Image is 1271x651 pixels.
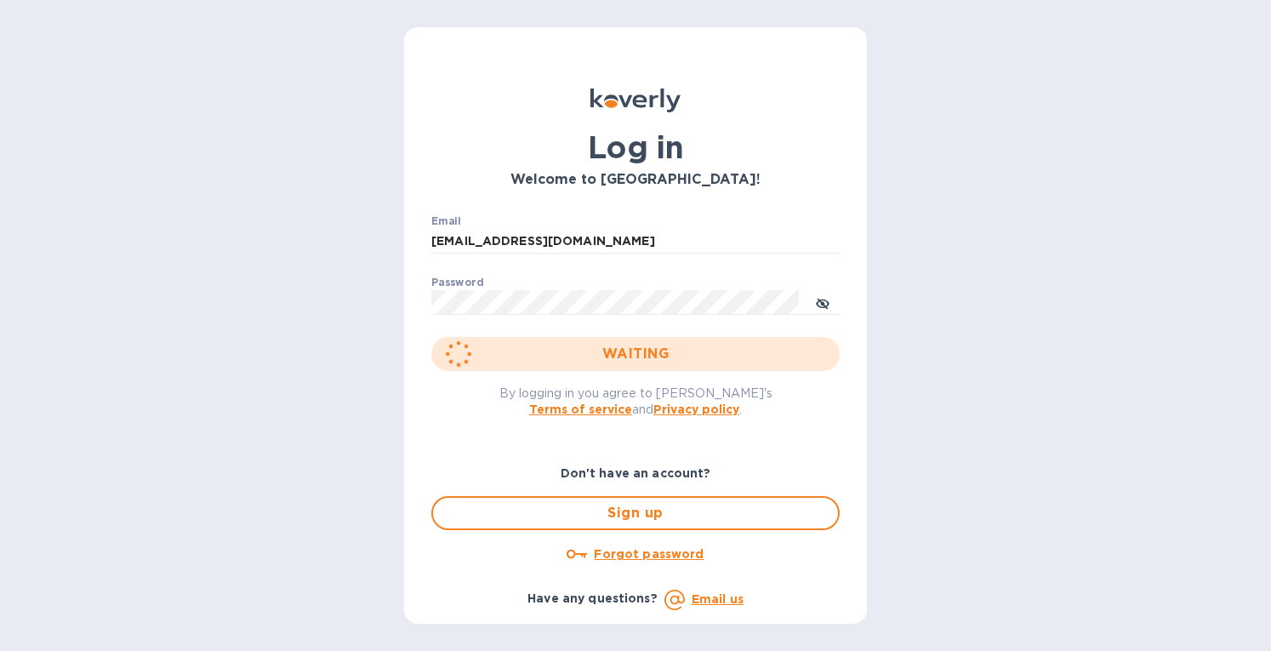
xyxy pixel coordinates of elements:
[431,277,483,288] label: Password
[527,591,658,605] b: Have any questions?
[431,229,840,254] input: Enter email address
[431,496,840,530] button: Sign up
[561,466,711,480] b: Don't have an account?
[431,129,840,165] h1: Log in
[653,403,739,416] a: Privacy policy
[806,285,840,319] button: toggle password visibility
[594,547,704,561] u: Forgot password
[447,503,824,523] span: Sign up
[499,386,772,416] span: By logging in you agree to [PERSON_NAME]'s and .
[431,216,461,226] label: Email
[692,592,744,606] a: Email us
[431,172,840,188] h3: Welcome to [GEOGRAPHIC_DATA]!
[590,89,681,112] img: Koverly
[529,403,632,416] a: Terms of service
